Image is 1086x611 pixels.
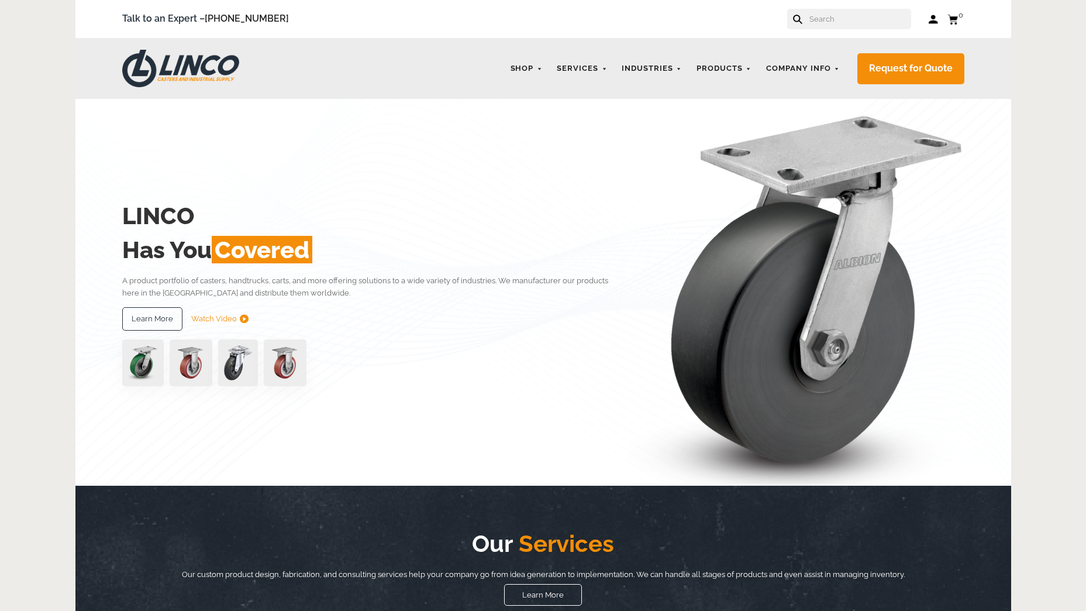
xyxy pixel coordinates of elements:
input: Search [808,9,911,29]
span: Services [513,530,614,557]
a: Services [551,57,613,80]
span: Covered [212,236,312,263]
span: 0 [959,11,963,19]
p: Our custom product design, fabrication, and consulting services help your company go from idea ge... [169,568,918,581]
a: Log in [929,13,939,25]
img: pn3orx8a-94725-1-1-.png [122,339,164,386]
a: Shop [505,57,549,80]
a: Learn More [504,584,582,606]
a: Company Info [760,57,846,80]
a: Industries [616,57,688,80]
span: Talk to an Expert – [122,11,289,27]
img: capture-59611-removebg-preview-1.png [264,339,306,386]
img: linco_caster [629,99,964,486]
img: subtract.png [240,314,249,323]
p: A product portfolio of casters, handtrucks, carts, and more offering solutions to a wide variety ... [122,274,626,300]
img: lvwpp200rst849959jpg-30522-removebg-preview-1.png [218,339,258,386]
img: capture-59611-removebg-preview-1.png [170,339,212,386]
a: Products [691,57,757,80]
h2: Our [169,527,918,561]
a: Request for Quote [857,53,964,84]
a: Learn More [122,307,182,331]
h2: LINCO [122,199,626,233]
a: [PHONE_NUMBER] [205,13,289,24]
a: Watch Video [191,307,249,331]
a: 0 [947,12,964,26]
h2: Has You [122,233,626,267]
img: LINCO CASTERS & INDUSTRIAL SUPPLY [122,50,239,87]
